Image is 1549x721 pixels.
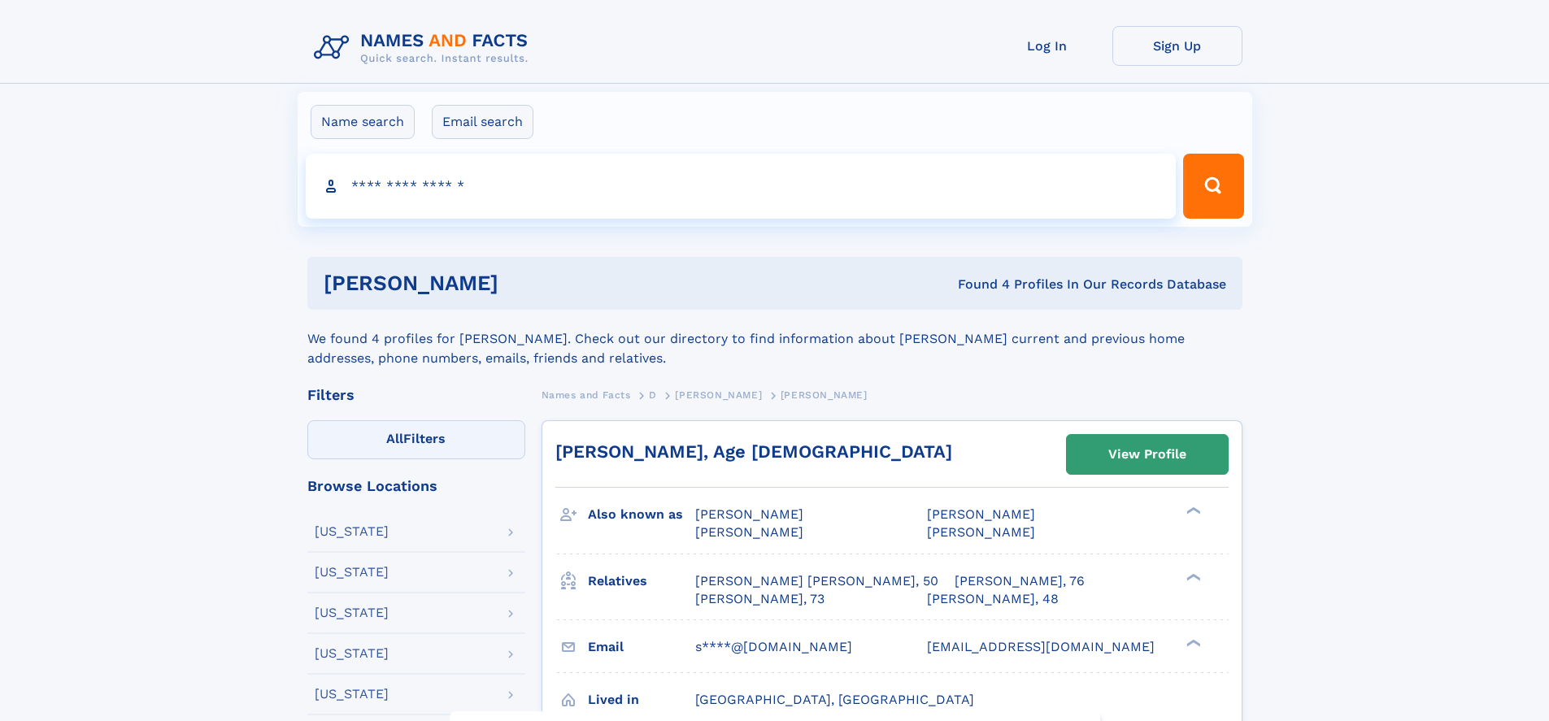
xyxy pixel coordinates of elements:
[695,506,803,522] span: [PERSON_NAME]
[307,26,542,70] img: Logo Names and Facts
[982,26,1112,66] a: Log In
[1182,506,1202,516] div: ❯
[386,431,403,446] span: All
[315,688,389,701] div: [US_STATE]
[311,105,415,139] label: Name search
[324,273,729,293] h1: [PERSON_NAME]
[695,572,938,590] a: [PERSON_NAME] [PERSON_NAME], 50
[675,384,762,405] a: [PERSON_NAME]
[927,506,1035,522] span: [PERSON_NAME]
[1112,26,1242,66] a: Sign Up
[588,567,695,595] h3: Relatives
[588,633,695,661] h3: Email
[728,276,1226,293] div: Found 4 Profiles In Our Records Database
[432,105,533,139] label: Email search
[649,389,657,401] span: D
[927,639,1155,654] span: [EMAIL_ADDRESS][DOMAIN_NAME]
[649,384,657,405] a: D
[555,441,952,462] a: [PERSON_NAME], Age [DEMOGRAPHIC_DATA]
[306,154,1177,219] input: search input
[927,524,1035,540] span: [PERSON_NAME]
[1067,435,1228,474] a: View Profile
[1108,436,1186,473] div: View Profile
[695,692,974,707] span: [GEOGRAPHIC_DATA], [GEOGRAPHIC_DATA]
[927,590,1059,608] a: [PERSON_NAME], 48
[307,479,525,493] div: Browse Locations
[781,389,868,401] span: [PERSON_NAME]
[315,606,389,619] div: [US_STATE]
[542,384,631,405] a: Names and Facts
[1183,154,1243,219] button: Search Button
[307,388,525,402] div: Filters
[315,647,389,660] div: [US_STATE]
[695,590,825,608] a: [PERSON_NAME], 73
[307,310,1242,368] div: We found 4 profiles for [PERSON_NAME]. Check out our directory to find information about [PERSON_...
[675,389,762,401] span: [PERSON_NAME]
[1182,637,1202,648] div: ❯
[315,566,389,579] div: [US_STATE]
[955,572,1085,590] a: [PERSON_NAME], 76
[588,501,695,528] h3: Also known as
[307,420,525,459] label: Filters
[588,686,695,714] h3: Lived in
[1182,571,1202,582] div: ❯
[695,524,803,540] span: [PERSON_NAME]
[315,525,389,538] div: [US_STATE]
